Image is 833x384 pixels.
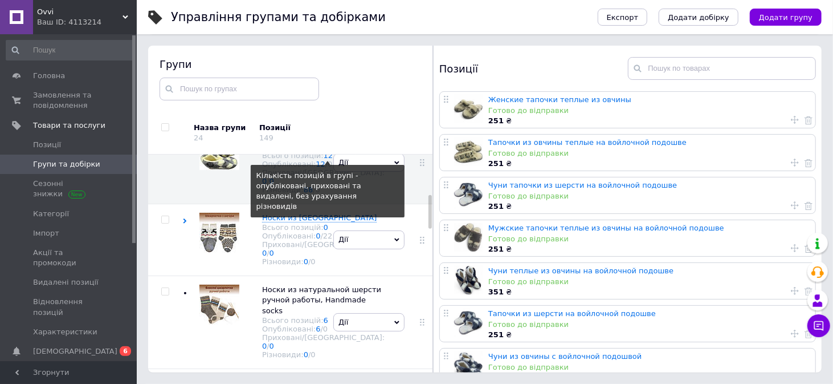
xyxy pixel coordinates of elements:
span: / [321,325,328,333]
span: Характеристики [33,327,97,337]
a: 0 [304,350,308,359]
div: ₴ [488,244,810,254]
span: Дії [338,235,348,244]
div: Позиції [259,123,356,133]
span: Замовлення та повідомлення [33,90,105,111]
div: Всього позицій: [262,316,385,325]
div: 24 [194,134,203,142]
img: Носки из ангоры [199,213,239,253]
button: Чат з покупцем [807,314,830,337]
a: 0 [262,342,267,350]
span: Сезонні знижки [33,179,105,199]
span: Носки из натуральной шерсти ручной работы, Handmade socks [262,285,381,314]
span: Категорії [33,209,69,219]
span: / [325,160,333,168]
b: 351 [488,288,504,296]
div: 0 [323,325,328,333]
span: Носки из [GEOGRAPHIC_DATA] [262,213,377,222]
span: / [308,350,316,359]
a: 6 [316,325,320,333]
span: [DEMOGRAPHIC_DATA] [33,346,117,357]
div: ₴ [488,201,810,212]
div: ₴ [488,373,810,383]
a: Видалити товар [805,115,812,125]
a: Видалити товар [805,157,812,168]
span: Ovvi [37,7,122,17]
div: ₴ [488,287,810,297]
b: 251 [488,330,504,339]
div: ₴ [488,330,810,340]
div: Приховані/[GEOGRAPHIC_DATA]: [262,240,385,257]
b: 251 [488,245,504,253]
a: 12 [316,160,325,168]
div: Назва групи [194,123,251,133]
input: Пошук [6,40,134,60]
span: Відновлення позицій [33,297,105,317]
div: Групи [160,57,422,71]
button: Додати групу [750,9,822,26]
span: Імпорт [33,228,59,239]
span: Товари та послуги [33,120,105,131]
div: Приховані/[GEOGRAPHIC_DATA]: [262,333,385,350]
a: 0 [262,249,267,257]
span: Дії [338,318,348,326]
div: Різновиди: [262,350,385,359]
a: Тапочки из шерсти на войлочной подошве [488,309,656,318]
span: Головна [33,71,65,81]
a: Чуни из овчины с войлочной подошвой [488,352,642,361]
a: Видалити товар [805,200,812,211]
input: Пошук по групах [160,78,319,100]
div: Кількість позицій в групі - опубліковані, приховані та видалені, без урахування різновидів [256,171,399,212]
a: 0 [304,257,308,266]
a: 0 [269,342,274,350]
span: / [321,232,333,240]
button: Експорт [598,9,648,26]
div: ₴ [488,159,810,169]
div: ₴ [488,116,810,126]
a: Чуни теплые из овчины на войлочной подошве [488,266,673,275]
a: Видалити товар [805,371,812,382]
div: Готово до відправки [488,191,810,201]
div: Готово до відправки [488,362,810,373]
div: 22 [323,232,333,240]
a: Тапочки из овчины теплые на войлочной подошве [488,138,687,147]
div: Ваш ID: 4113214 [37,17,137,27]
span: Акції та промокоди [33,248,105,268]
div: Готово до відправки [488,320,810,330]
img: Носки из натуральной шерсти ручной работы, Handmade socks [199,285,239,325]
div: Позиції [439,57,628,80]
a: 0 [316,232,320,240]
div: Готово до відправки [488,234,810,244]
a: Видалити товар [805,329,812,339]
div: 0 [328,160,332,168]
b: 251 [488,159,504,168]
a: 12 [324,151,333,160]
b: 251 [488,202,504,211]
a: Чуни тапочки из шерсти на войлочной подошве [488,181,677,189]
a: Видалити товар [805,243,812,253]
div: Опубліковані: [262,160,385,168]
div: Різновиди: [262,257,385,266]
div: Всього позицій: [262,223,385,232]
a: 0 [324,223,328,232]
span: Додати добірку [668,13,729,22]
div: Опубліковані: [262,325,385,333]
span: / [267,249,274,257]
div: Готово до відправки [488,106,810,116]
h1: Управління групами та добірками [171,10,386,24]
div: Готово до відправки [488,148,810,159]
a: Женские тапочки теплые из овчины [488,95,631,104]
div: Опубліковані: [262,232,385,240]
a: 0 [269,249,274,257]
div: 0 [311,257,315,266]
span: Позиції [33,140,61,150]
span: Експорт [607,13,639,22]
span: 6 [120,346,131,356]
a: 6 [324,316,328,325]
span: / [308,257,316,266]
div: Готово до відправки [488,277,810,287]
b: 251 [488,116,504,125]
a: Видалити товар [805,286,812,296]
a: Мужские тапочки теплые из овчины на войлочной подошве [488,224,724,232]
input: Пошук по товарах [628,57,816,80]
